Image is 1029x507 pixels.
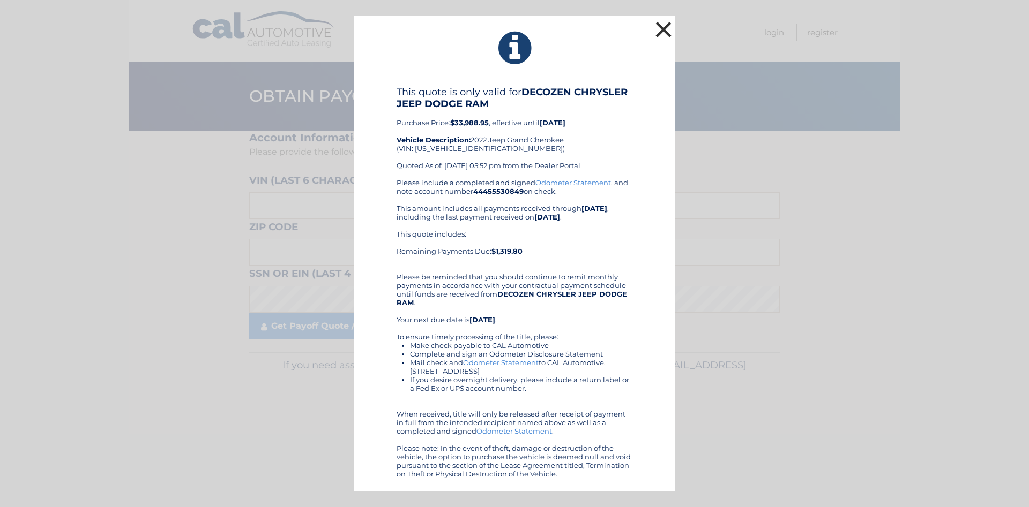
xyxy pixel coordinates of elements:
[397,135,471,144] strong: Vehicle Description:
[397,86,632,178] div: Purchase Price: , effective until 2022 Jeep Grand Cherokee (VIN: [US_VEHICLE_IDENTIFICATION_NUMBE...
[397,86,628,110] b: DECOZEN CHRYSLER JEEP DODGE RAM
[476,427,552,435] a: Odometer Statement
[534,213,560,221] b: [DATE]
[491,247,523,255] b: $1,319.80
[410,358,632,375] li: Mail check and to CAL Automotive, [STREET_ADDRESS]
[540,118,565,127] b: [DATE]
[581,204,607,213] b: [DATE]
[473,187,524,195] b: 44455530849
[463,358,539,367] a: Odometer Statement
[469,315,495,324] b: [DATE]
[397,290,627,307] b: DECOZEN CHRYSLER JEEP DODGE RAM
[397,86,632,110] h4: This quote is only valid for
[535,178,611,187] a: Odometer Statement
[410,350,632,358] li: Complete and sign an Odometer Disclosure Statement
[450,118,489,127] b: $33,988.95
[410,341,632,350] li: Make check payable to CAL Automotive
[410,375,632,392] li: If you desire overnight delivery, please include a return label or a Fed Ex or UPS account number.
[653,19,674,40] button: ×
[397,178,632,478] div: Please include a completed and signed , and note account number on check. This amount includes al...
[397,230,632,264] div: This quote includes: Remaining Payments Due:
